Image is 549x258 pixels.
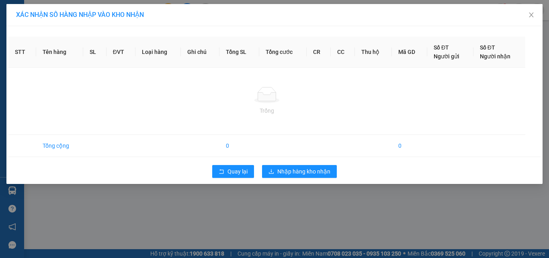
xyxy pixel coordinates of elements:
[83,37,106,68] th: SL
[227,167,248,176] span: Quay lại
[135,37,181,68] th: Loại hàng
[15,106,519,115] div: Trống
[392,135,427,157] td: 0
[307,37,331,68] th: CR
[259,37,307,68] th: Tổng cước
[480,44,495,51] span: Số ĐT
[8,37,36,68] th: STT
[480,53,510,60] span: Người nhận
[262,165,337,178] button: downloadNhập hàng kho nhận
[181,37,219,68] th: Ghi chú
[219,37,259,68] th: Tổng SL
[528,12,535,18] span: close
[331,37,355,68] th: CC
[219,169,224,175] span: rollback
[434,44,449,51] span: Số ĐT
[36,135,83,157] td: Tổng cộng
[392,37,427,68] th: Mã GD
[219,135,259,157] td: 0
[107,37,135,68] th: ĐVT
[268,169,274,175] span: download
[36,37,83,68] th: Tên hàng
[16,11,144,19] span: XÁC NHẬN SỐ HÀNG NHẬP VÀO KHO NHẬN
[212,165,254,178] button: rollbackQuay lại
[277,167,330,176] span: Nhập hàng kho nhận
[434,53,459,60] span: Người gửi
[520,4,543,27] button: Close
[355,37,392,68] th: Thu hộ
